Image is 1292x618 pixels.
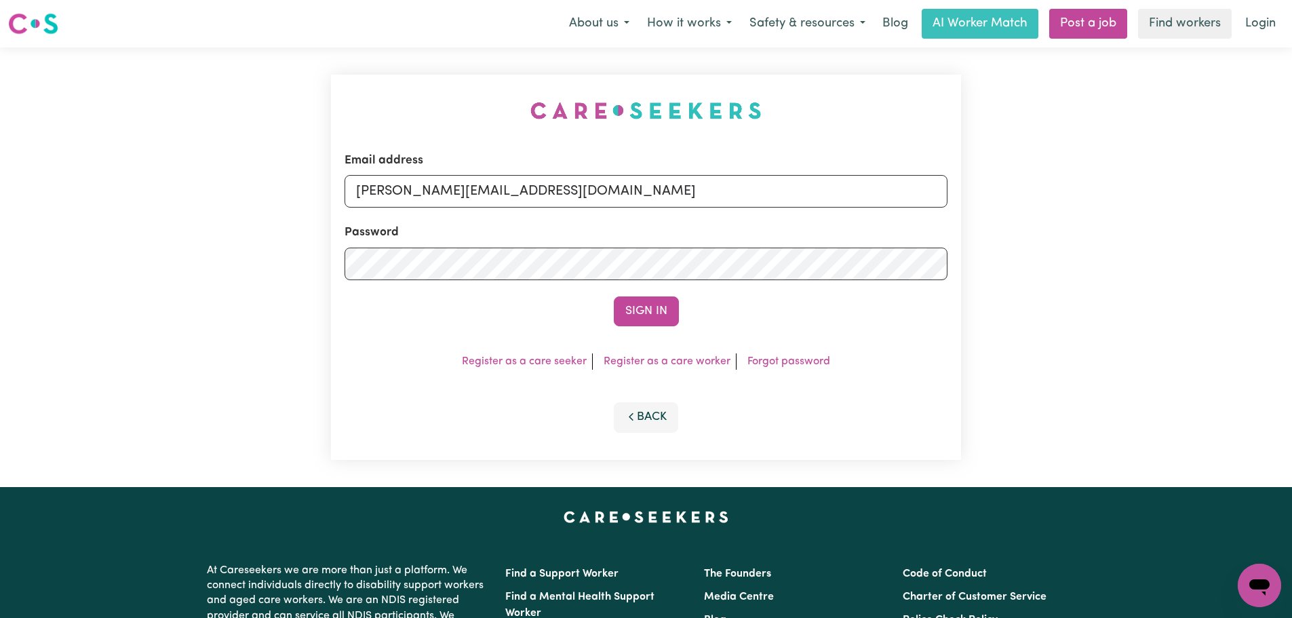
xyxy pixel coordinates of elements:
[1049,9,1127,39] a: Post a job
[345,224,399,242] label: Password
[638,9,741,38] button: How it works
[1237,9,1284,39] a: Login
[903,568,987,579] a: Code of Conduct
[604,356,730,367] a: Register as a care worker
[874,9,916,39] a: Blog
[747,356,830,367] a: Forgot password
[345,152,423,170] label: Email address
[8,8,58,39] a: Careseekers logo
[903,592,1046,602] a: Charter of Customer Service
[704,592,774,602] a: Media Centre
[564,511,728,522] a: Careseekers home page
[462,356,587,367] a: Register as a care seeker
[505,568,619,579] a: Find a Support Worker
[741,9,874,38] button: Safety & resources
[345,175,947,208] input: Email address
[8,12,58,36] img: Careseekers logo
[922,9,1038,39] a: AI Worker Match
[614,296,679,326] button: Sign In
[1138,9,1232,39] a: Find workers
[560,9,638,38] button: About us
[614,402,679,432] button: Back
[704,568,771,579] a: The Founders
[1238,564,1281,607] iframe: Button to launch messaging window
